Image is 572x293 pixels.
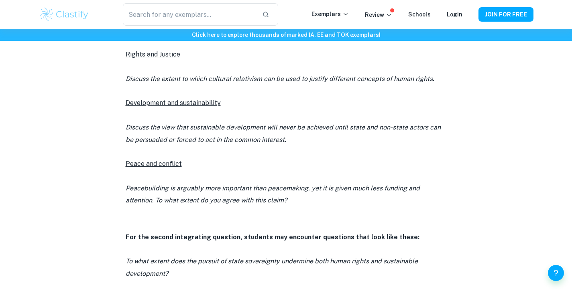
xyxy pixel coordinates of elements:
[2,30,570,39] h6: Click here to explore thousands of marked IA, EE and TOK exemplars !
[126,99,221,107] u: Development and sustainability
[126,123,441,143] i: Discuss the view that sustainable development will never be achieved until state and non-state ac...
[548,265,564,281] button: Help and Feedback
[126,233,419,241] strong: For the second integrating question, students may encounter questions that look like these:
[126,75,434,83] i: Discuss the extent to which cultural relativism can be used to justify different concepts of huma...
[478,7,533,22] button: JOIN FOR FREE
[39,6,90,22] img: Clastify logo
[126,257,418,277] i: To what extent does the pursuit of state sovereignty undermine both human rights and sustainable ...
[123,3,255,26] input: Search for any exemplars...
[126,184,420,204] i: Peacebuilding is arguably more important than peacemaking, yet it is given much less funding and ...
[447,11,462,18] a: Login
[126,51,180,58] u: Rights and Justice
[408,11,431,18] a: Schools
[311,10,349,18] p: Exemplars
[365,10,392,19] p: Review
[126,160,182,168] u: Peace and conflict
